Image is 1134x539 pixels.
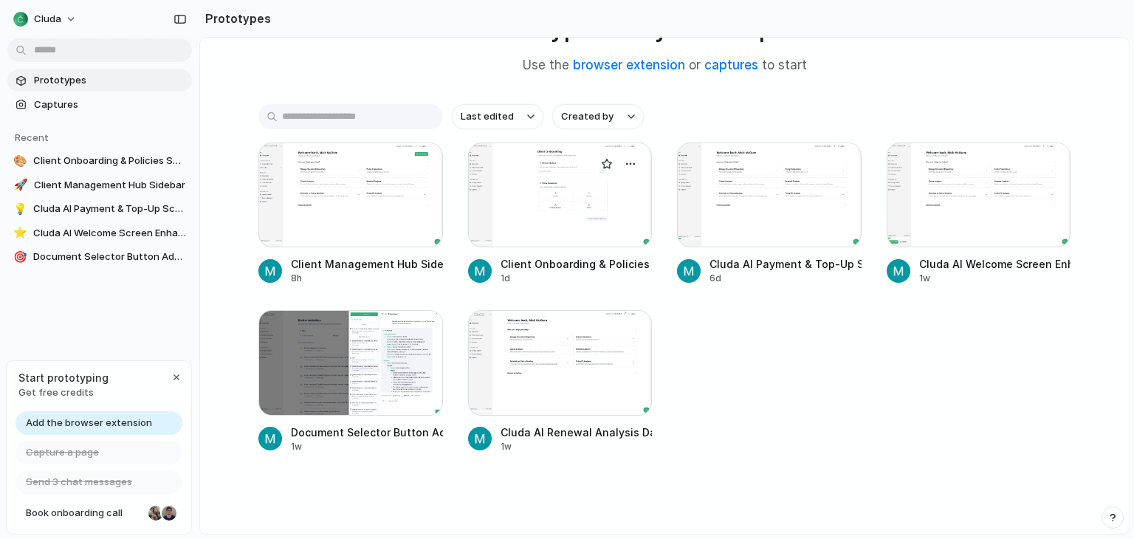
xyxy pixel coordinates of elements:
[33,226,186,241] span: Cluda AI Welcome Screen Enhancements
[258,143,443,285] a: Client Management Hub SidebarClient Management Hub Sidebar8h
[501,440,653,453] div: 1w
[291,425,443,440] div: Document Selector Button Addition
[919,256,1071,272] div: Cluda AI Welcome Screen Enhancements
[26,475,132,490] span: Send 3 chat messages
[34,97,186,112] span: Captures
[919,272,1071,285] div: 1w
[7,7,84,31] button: cluda
[7,198,192,220] a: 💡Cluda AI Payment & Top-Up Screen
[7,150,192,172] a: 🎨Client Onboarding & Policies Screen
[160,504,178,522] div: Christian Iacullo
[13,154,27,168] div: 🎨
[7,246,192,268] a: 🎯Document Selector Button Addition
[709,272,862,285] div: 6d
[26,416,152,430] span: Add the browser extension
[573,58,685,72] a: browser extension
[7,174,192,196] a: 🚀Client Management Hub Sidebar
[561,109,614,124] span: Created by
[13,178,28,193] div: 🚀
[199,10,271,27] h2: Prototypes
[147,504,165,522] div: Nicole Kubica
[468,310,653,453] a: Cluda AI Renewal Analysis DashboardCluda AI Renewal Analysis Dashboard1w
[461,109,514,124] span: Last edited
[26,445,99,460] span: Capture a page
[523,56,807,75] span: Use the or to start
[18,370,109,385] span: Start prototyping
[33,202,186,216] span: Cluda AI Payment & Top-Up Screen
[501,256,653,272] div: Client Onboarding & Policies Screen
[258,310,443,453] a: Document Selector Button AdditionDocument Selector Button Addition1w
[13,250,27,264] div: 🎯
[552,104,644,129] button: Created by
[887,143,1071,285] a: Cluda AI Welcome Screen EnhancementsCluda AI Welcome Screen Enhancements1w
[34,12,61,27] span: cluda
[15,131,49,143] span: Recent
[7,222,192,244] a: ⭐Cluda AI Welcome Screen Enhancements
[34,73,186,88] span: Prototypes
[18,385,109,400] span: Get free credits
[452,104,543,129] button: Last edited
[468,143,653,285] a: Client Onboarding & Policies ScreenClient Onboarding & Policies Screen1d
[34,178,186,193] span: Client Management Hub Sidebar
[13,226,27,241] div: ⭐
[704,58,758,72] a: captures
[291,272,443,285] div: 8h
[677,143,862,285] a: Cluda AI Payment & Top-Up ScreenCluda AI Payment & Top-Up Screen6d
[709,256,862,272] div: Cluda AI Payment & Top-Up Screen
[501,425,653,440] div: Cluda AI Renewal Analysis Dashboard
[291,256,443,272] div: Client Management Hub Sidebar
[7,69,192,92] a: Prototypes
[33,154,186,168] span: Client Onboarding & Policies Screen
[26,506,142,521] span: Book onboarding call
[7,94,192,116] a: Captures
[291,440,443,453] div: 1w
[16,501,182,525] a: Book onboarding call
[13,202,27,216] div: 💡
[501,272,653,285] div: 1d
[33,250,186,264] span: Document Selector Button Addition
